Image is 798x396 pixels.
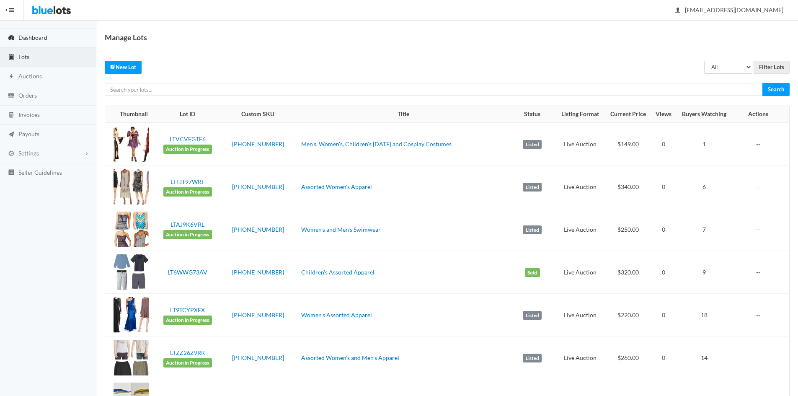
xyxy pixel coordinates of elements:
span: [EMAIL_ADDRESS][DOMAIN_NAME] [676,6,783,13]
span: Seller Guidelines [18,169,62,176]
td: 0 [651,208,676,251]
th: Title [298,106,509,123]
label: Listed [523,183,542,192]
a: LT6WWG73AV [168,269,207,276]
input: Search [762,83,790,96]
th: Custom SKU [218,106,298,123]
span: Auction in Progress [163,187,212,197]
a: [PHONE_NUMBER] [232,354,284,361]
td: 0 [651,294,676,336]
th: Lot ID [157,106,218,123]
th: Thumbnail [105,106,157,123]
td: 0 [651,122,676,166]
td: Live Auction [556,336,604,379]
a: Women's and Men's Swimwear [301,226,381,233]
span: Auction in Progress [163,316,212,325]
th: Listing Format [556,106,604,123]
ion-icon: list box [7,169,15,177]
th: Buyers Watching [676,106,732,123]
a: LTAJ9K6VRL [170,221,204,228]
label: Listed [523,140,542,149]
th: Status [509,106,556,123]
td: $250.00 [605,208,651,251]
span: Settings [18,150,39,157]
td: $260.00 [605,336,651,379]
a: [PHONE_NUMBER] [232,269,284,276]
a: [PHONE_NUMBER] [232,226,284,233]
td: -- [732,251,789,294]
td: 7 [676,208,732,251]
ion-icon: paper plane [7,131,15,139]
span: Dashboard [18,34,47,41]
input: Search your lots... [105,83,763,96]
ion-icon: clipboard [7,54,15,62]
td: -- [732,208,789,251]
span: Invoices [18,111,40,118]
td: 0 [651,336,676,379]
label: Sold [525,268,540,277]
h1: Manage Lots [105,31,147,44]
td: -- [732,336,789,379]
a: Assorted Women's Apparel [301,183,372,190]
label: Listed [523,311,542,320]
span: Lots [18,53,29,60]
span: Auction in Progress [163,145,212,154]
td: 1 [676,122,732,166]
span: Payouts [18,130,39,137]
td: 14 [676,336,732,379]
ion-icon: create [110,64,116,69]
ion-icon: calculator [7,111,15,119]
td: 9 [676,251,732,294]
td: Live Auction [556,166,604,208]
th: Views [651,106,676,123]
a: createNew Lot [105,61,142,74]
td: Live Auction [556,122,604,166]
td: Live Auction [556,294,604,336]
span: Auction in Progress [163,358,212,368]
td: 18 [676,294,732,336]
a: Assorted Women's and Men's Apparel [301,354,399,361]
a: [PHONE_NUMBER] [232,183,284,190]
span: Auction in Progress [163,230,212,239]
a: Men's, Women's, Children's [DATE] and Cosplay Costumes [301,140,452,148]
a: LTZZ26Z9RK [170,349,205,356]
a: [PHONE_NUMBER] [232,311,284,318]
label: Listed [523,225,542,235]
a: Children's Assorted Apparel [301,269,374,276]
th: Actions [732,106,789,123]
a: LTFJT97WRF [170,178,205,185]
td: 0 [651,251,676,294]
td: Live Auction [556,251,604,294]
a: LT9TCYPXFX [170,306,205,313]
td: $220.00 [605,294,651,336]
ion-icon: flash [7,73,15,81]
ion-icon: cog [7,150,15,158]
td: $340.00 [605,166,651,208]
td: 0 [651,166,676,208]
th: Current Price [605,106,651,123]
a: LTVCVFGTF6 [170,135,206,142]
span: Auctions [18,72,42,80]
ion-icon: cash [7,92,15,100]
a: Women's Assorted Apparel [301,311,372,318]
a: [PHONE_NUMBER] [232,140,284,148]
td: -- [732,294,789,336]
label: Listed [523,354,542,363]
td: 6 [676,166,732,208]
input: Filter Lots [754,61,790,74]
span: Orders [18,92,37,99]
td: -- [732,166,789,208]
ion-icon: person [674,7,682,15]
td: Live Auction [556,208,604,251]
ion-icon: speedometer [7,34,15,42]
td: $320.00 [605,251,651,294]
td: -- [732,122,789,166]
td: $149.00 [605,122,651,166]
